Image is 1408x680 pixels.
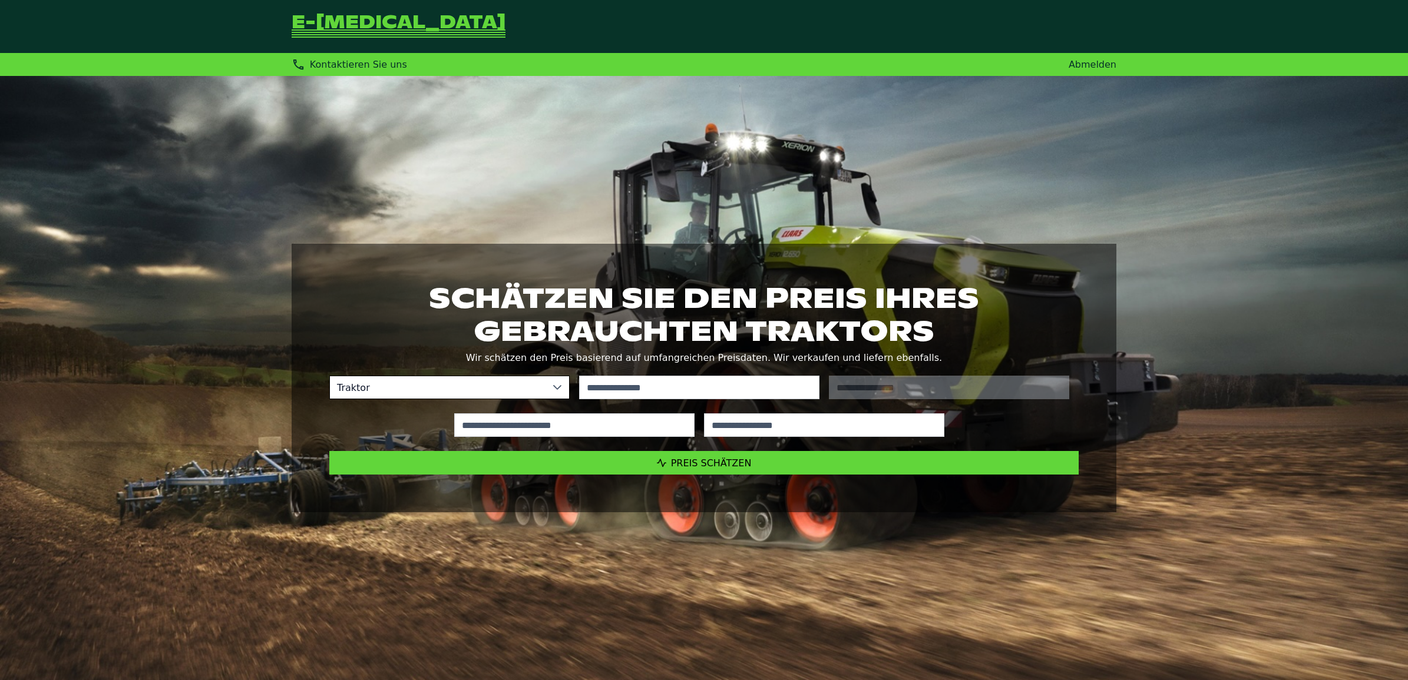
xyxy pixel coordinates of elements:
[329,451,1079,475] button: Preis schätzen
[292,58,407,71] div: Kontaktieren Sie uns
[329,281,1079,347] h1: Schätzen Sie den Preis Ihres gebrauchten Traktors
[330,376,546,399] span: Traktor
[310,59,407,70] span: Kontaktieren Sie uns
[671,457,752,469] span: Preis schätzen
[292,14,505,39] a: Zurück zur Startseite
[329,350,1079,366] p: Wir schätzen den Preis basierend auf umfangreichen Preisdaten. Wir verkaufen und liefern ebenfalls.
[1069,59,1116,70] a: Abmelden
